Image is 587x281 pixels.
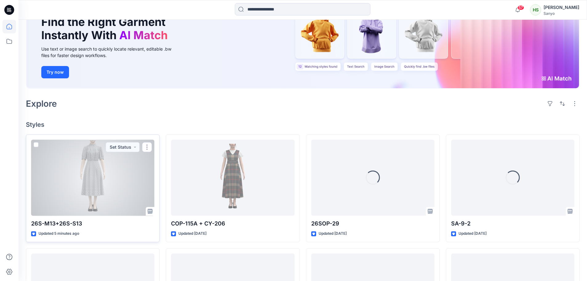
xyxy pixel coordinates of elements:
[459,230,487,237] p: Updated [DATE]
[517,5,524,10] span: 57
[31,219,154,228] p: 26S-M13+26S-S13
[41,15,171,42] h1: Find the Right Garment Instantly With
[178,230,206,237] p: Updated [DATE]
[41,46,180,59] div: Use text or image search to quickly locate relevant, editable .bw files for faster design workflows.
[119,28,168,42] span: AI Match
[544,11,579,16] div: Sanyo
[311,219,434,228] p: 26SOP-29
[39,230,79,237] p: Updated 5 minutes ago
[171,219,294,228] p: COP-115A + CY-206
[31,140,154,216] a: 26S-M13+26S-S13
[544,4,579,11] div: [PERSON_NAME]
[26,121,580,128] h4: Styles
[41,66,69,78] button: Try now
[319,230,347,237] p: Updated [DATE]
[451,219,574,228] p: SA-9-2
[530,4,541,15] div: HS
[171,140,294,216] a: COP-115A + CY-206
[26,99,57,109] h2: Explore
